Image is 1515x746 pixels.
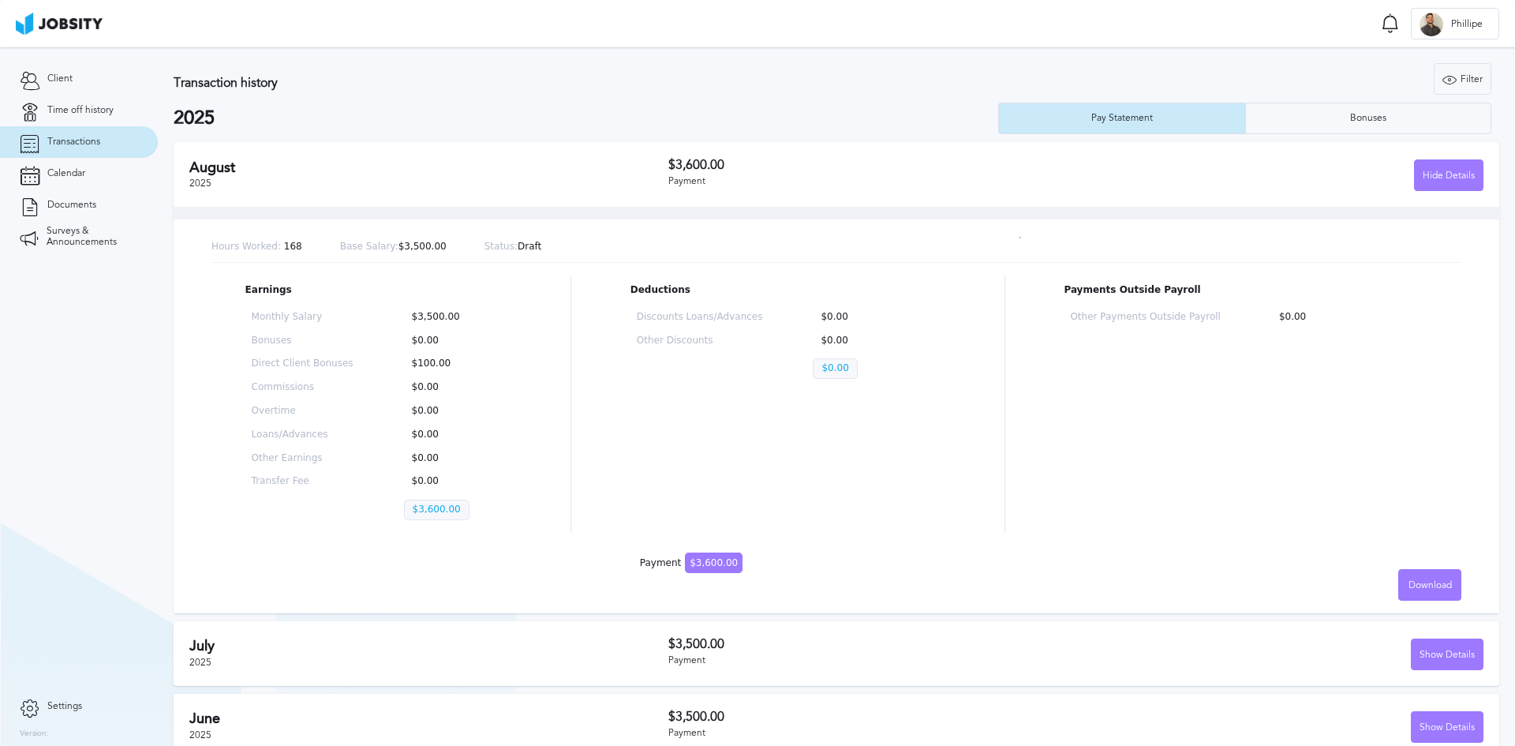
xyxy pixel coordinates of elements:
[340,241,398,252] span: Base Salary:
[252,406,353,417] p: Overtime
[484,241,518,252] span: Status:
[1342,113,1394,124] div: Bonuses
[484,242,542,253] p: Draft
[20,729,49,739] label: Version:
[1083,113,1161,124] div: Pay Statement
[813,358,857,379] p: $0.00
[637,336,763,347] p: Other Discounts
[189,178,211,189] span: 2025
[404,382,506,393] p: $0.00
[668,176,1076,187] div: Payment
[47,168,85,179] span: Calendar
[813,336,939,347] p: $0.00
[47,137,100,148] span: Transactions
[637,312,763,323] p: Discounts Loans/Advances
[211,242,302,253] p: 168
[640,558,743,569] div: Payment
[668,710,1076,724] h3: $3,500.00
[668,637,1076,651] h3: $3,500.00
[1420,13,1443,36] div: P
[1414,159,1483,191] button: Hide Details
[1443,19,1491,30] span: Phillipe
[47,73,73,84] span: Client
[174,107,998,129] h2: 2025
[1408,580,1452,591] span: Download
[630,285,945,296] p: Deductions
[252,382,353,393] p: Commissions
[47,226,138,248] span: Surveys & Announcements
[189,729,211,740] span: 2025
[404,476,506,487] p: $0.00
[668,728,1076,739] div: Payment
[1412,712,1483,744] div: Show Details
[1411,711,1483,743] button: Show Details
[340,242,447,253] p: $3,500.00
[252,476,353,487] p: Transfer Fee
[245,285,512,296] p: Earnings
[189,657,211,668] span: 2025
[47,701,82,712] span: Settings
[1398,569,1461,601] button: Download
[252,358,353,369] p: Direct Client Bonuses
[189,159,668,176] h2: August
[404,358,506,369] p: $100.00
[47,200,96,211] span: Documents
[1412,639,1483,671] div: Show Details
[404,429,506,440] p: $0.00
[668,655,1076,666] div: Payment
[668,158,1076,172] h3: $3,600.00
[174,76,895,90] h3: Transaction history
[1411,8,1499,39] button: PPhillipe
[252,312,353,323] p: Monthly Salary
[404,312,506,323] p: $3,500.00
[1434,63,1491,95] button: Filter
[1435,64,1491,96] div: Filter
[252,453,353,464] p: Other Earnings
[16,13,103,35] img: ab4bad089aa723f57921c736e9817d99.png
[404,453,506,464] p: $0.00
[998,103,1245,134] button: Pay Statement
[252,336,353,347] p: Bonuses
[1064,285,1427,296] p: Payments Outside Payroll
[813,312,939,323] p: $0.00
[1271,312,1421,323] p: $0.00
[1411,639,1483,670] button: Show Details
[404,500,469,520] p: $3,600.00
[211,241,281,252] span: Hours Worked:
[1070,312,1220,323] p: Other Payments Outside Payroll
[404,336,506,347] p: $0.00
[47,105,114,116] span: Time off history
[189,638,668,654] h2: July
[1415,160,1483,192] div: Hide Details
[1245,103,1492,134] button: Bonuses
[685,553,743,573] span: $3,600.00
[252,429,353,440] p: Loans/Advances
[404,406,506,417] p: $0.00
[189,710,668,727] h2: June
